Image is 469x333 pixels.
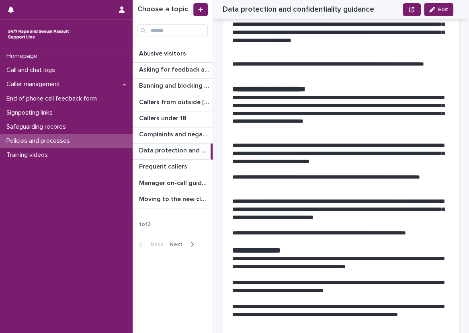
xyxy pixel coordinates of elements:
p: Manager on-call guidance [139,178,211,187]
a: Complaints and negative feedbackComplaints and negative feedback [133,127,213,144]
span: Edit [438,7,448,12]
button: Edit [424,3,453,16]
p: Homepage [3,52,44,60]
a: Data protection and confidentiality guidanceData protection and confidentiality guidance [133,144,213,160]
p: Banning and blocking callers [139,80,211,90]
input: Search [137,24,208,37]
p: Training videos [3,151,54,159]
p: End of phone call feedback form [3,95,103,103]
button: Back [133,241,166,248]
a: Banning and blocking callersBanning and blocking callers [133,79,213,95]
a: Asking for feedback and demographic dataAsking for feedback and demographic data [133,63,213,79]
p: 1 of 3 [133,215,157,234]
a: Moving to the new cloud contact centreMoving to the new cloud contact centre [133,192,213,208]
button: Next [166,241,201,248]
p: Frequent callers [139,161,189,171]
p: Call and chat logs [3,66,61,74]
p: Complaints and negative feedback [139,129,211,138]
p: Moving to the new cloud contact centre [139,194,211,203]
p: Caller management [3,80,67,88]
p: Data protection and confidentiality guidance [139,145,209,154]
p: Asking for feedback and demographic data [139,64,211,74]
h2: Data protection and confidentiality guidance [223,5,374,14]
a: Frequent callersFrequent callers [133,160,213,176]
a: Callers from outside [GEOGRAPHIC_DATA]Callers from outside [GEOGRAPHIC_DATA] [133,95,213,111]
p: Abusive visitors [139,48,188,58]
img: rhQMoQhaT3yELyF149Cw [6,26,71,42]
p: Callers from outside England & Wales [139,97,211,106]
span: Next [170,242,187,247]
p: Safeguarding records [3,123,72,131]
p: Signposting links [3,109,59,117]
a: Callers under 18Callers under 18 [133,111,213,127]
p: Callers under 18 [139,113,188,122]
span: Back [146,242,163,247]
a: Manager on-call guidanceManager on-call guidance [133,176,213,192]
a: Abusive visitorsAbusive visitors [133,47,213,63]
h1: Choose a topic [137,5,192,14]
p: Policies and processes [3,137,76,145]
